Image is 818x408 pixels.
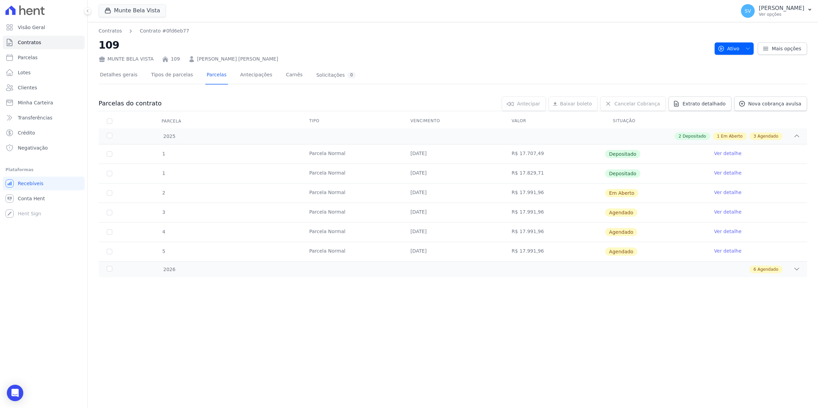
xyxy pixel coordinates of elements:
span: Em Aberto [605,189,639,197]
div: 0 [347,72,356,78]
h2: 109 [99,37,709,53]
span: Agendado [757,266,778,272]
span: Em Aberto [721,133,742,139]
span: Extrato detalhado [682,100,726,107]
div: MUNTE BELA VISTA [99,55,154,63]
span: 2025 [163,133,176,140]
a: Ver detalhe [714,247,741,254]
span: Clientes [18,84,37,91]
a: Clientes [3,81,85,94]
td: Parcela Normal [301,144,402,164]
a: Minha Carteira [3,96,85,110]
span: Agendado [605,228,638,236]
span: Depositado [682,133,706,139]
span: 4 [162,229,165,234]
div: Plataformas [5,166,82,174]
td: Parcela Normal [301,203,402,222]
td: Parcela Normal [301,164,402,183]
th: Tipo [301,114,402,128]
span: 1 [717,133,720,139]
a: Crédito [3,126,85,140]
td: Parcela Normal [301,183,402,203]
span: 2 [162,190,165,195]
span: Contratos [18,39,41,46]
a: Tipos de parcelas [150,66,194,85]
td: R$ 17.991,96 [503,242,605,261]
span: Depositado [605,150,641,158]
a: Extrato detalhado [668,97,731,111]
span: Agendado [605,247,638,256]
span: Transferências [18,114,52,121]
input: default [107,210,112,215]
a: Mais opções [758,42,807,55]
a: Nova cobrança avulsa [734,97,807,111]
td: R$ 17.991,96 [503,222,605,242]
a: Antecipações [239,66,274,85]
a: Contratos [3,36,85,49]
span: 2 [679,133,681,139]
span: 1 [162,151,165,156]
span: 2026 [163,266,176,273]
a: Contratos [99,27,122,35]
nav: Breadcrumb [99,27,189,35]
div: Parcela [153,114,190,128]
span: 6 [754,266,756,272]
a: Contrato #0fd6eb77 [140,27,189,35]
span: SV [745,9,751,13]
a: Carnês [284,66,304,85]
td: Parcela Normal [301,222,402,242]
a: Solicitações0 [315,66,357,85]
input: default [107,190,112,196]
input: Só é possível selecionar pagamentos em aberto [107,171,112,176]
h3: Parcelas do contrato [99,99,162,107]
a: Ver detalhe [714,150,741,157]
a: Ver detalhe [714,228,741,235]
td: Parcela Normal [301,242,402,261]
a: Recebíveis [3,177,85,190]
span: Agendado [605,208,638,217]
span: Lotes [18,69,31,76]
td: [DATE] [402,203,503,222]
a: Negativação [3,141,85,155]
input: Só é possível selecionar pagamentos em aberto [107,151,112,157]
span: Recebíveis [18,180,43,187]
a: Ver detalhe [714,208,741,215]
span: Negativação [18,144,48,151]
a: Transferências [3,111,85,125]
td: [DATE] [402,144,503,164]
span: Depositado [605,169,641,178]
div: Open Intercom Messenger [7,385,23,401]
span: 1 [162,170,165,176]
a: Detalhes gerais [99,66,139,85]
td: R$ 17.829,71 [503,164,605,183]
td: [DATE] [402,164,503,183]
span: 5 [162,248,165,254]
nav: Breadcrumb [99,27,709,35]
td: [DATE] [402,183,503,203]
input: default [107,229,112,235]
p: Ver opções [759,12,804,17]
span: Nova cobrança avulsa [748,100,801,107]
a: Ver detalhe [714,169,741,176]
th: Valor [503,114,605,128]
span: Agendado [757,133,778,139]
button: SV [PERSON_NAME] Ver opções [736,1,818,21]
button: Ativo [715,42,754,55]
span: Ativo [718,42,740,55]
div: Solicitações [316,72,356,78]
a: [PERSON_NAME] [PERSON_NAME] [197,55,278,63]
a: Ver detalhe [714,189,741,196]
td: R$ 17.991,96 [503,183,605,203]
th: Situação [605,114,706,128]
span: Parcelas [18,54,38,61]
a: Lotes [3,66,85,79]
input: default [107,249,112,254]
td: R$ 17.991,96 [503,203,605,222]
a: Parcelas [3,51,85,64]
a: 109 [171,55,180,63]
span: Visão Geral [18,24,45,31]
td: [DATE] [402,222,503,242]
button: Munte Bela Vista [99,4,166,17]
a: Conta Hent [3,192,85,205]
span: 3 [162,209,165,215]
